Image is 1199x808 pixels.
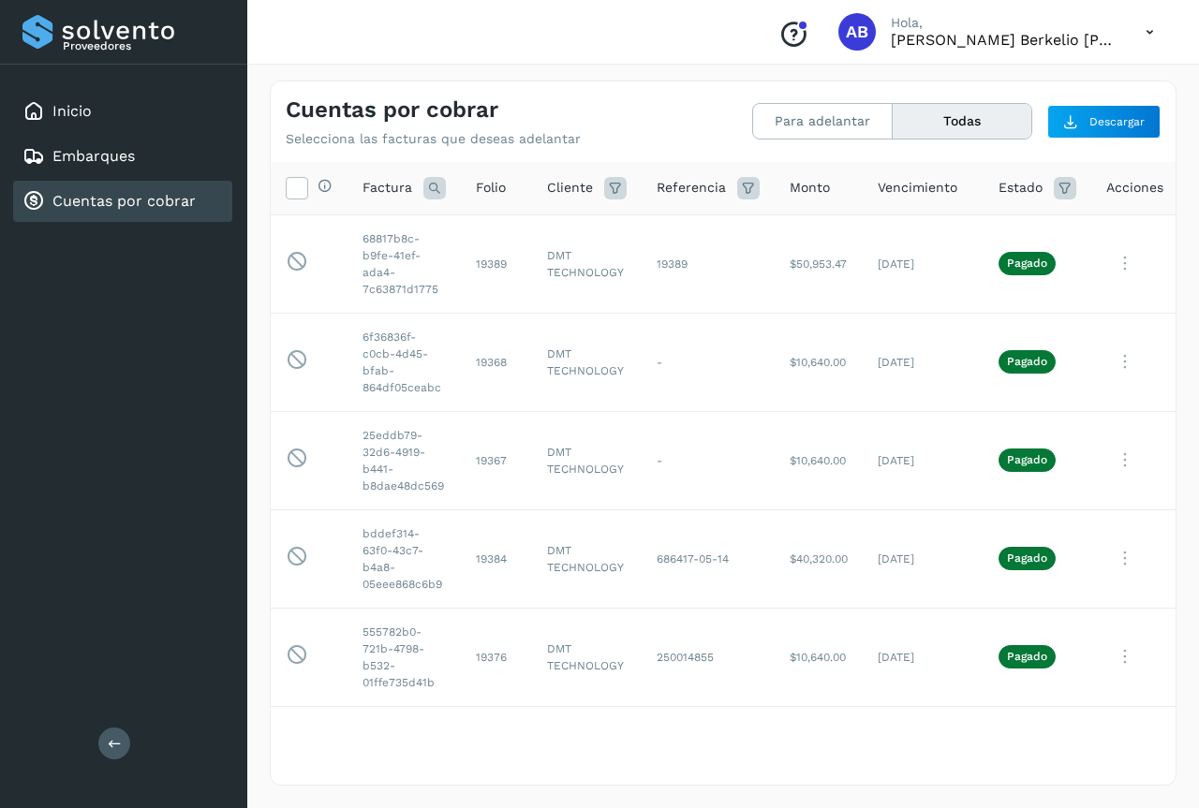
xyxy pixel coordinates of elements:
[642,509,775,608] td: 686417-05-14
[642,706,775,804] td: 250014805
[1047,105,1161,139] button: Descargar
[863,411,984,509] td: [DATE]
[1007,551,1047,565] p: Pagado
[52,147,135,165] a: Embarques
[13,91,232,132] div: Inicio
[461,214,532,313] td: 19389
[642,313,775,411] td: -
[775,411,863,509] td: $10,640.00
[1007,355,1047,368] p: Pagado
[52,192,196,210] a: Cuentas por cobrar
[775,608,863,706] td: $10,640.00
[476,178,506,198] span: Folio
[532,509,642,608] td: DMT TECHNOLOGY
[461,509,532,608] td: 19384
[348,411,461,509] td: 25eddb79-32d6-4919-b441-b8dae48dc569
[1007,650,1047,663] p: Pagado
[775,214,863,313] td: $50,953.47
[461,608,532,706] td: 19376
[348,706,461,804] td: 94ec05d5-08b5-4697-9b0b-1fcfc72492a6
[461,411,532,509] td: 19367
[863,608,984,706] td: [DATE]
[363,178,412,198] span: Factura
[1089,113,1145,130] span: Descargar
[63,39,225,52] p: Proveedores
[1007,453,1047,466] p: Pagado
[863,706,984,804] td: [DATE]
[999,178,1043,198] span: Estado
[461,313,532,411] td: 19368
[863,214,984,313] td: [DATE]
[1106,178,1163,198] span: Acciones
[657,178,726,198] span: Referencia
[286,96,498,124] h4: Cuentas por cobrar
[286,131,581,147] p: Selecciona las facturas que deseas adelantar
[532,608,642,706] td: DMT TECHNOLOGY
[891,15,1116,31] p: Hola,
[642,411,775,509] td: -
[348,509,461,608] td: bddef314-63f0-43c7-b4a8-05eee868c6b9
[775,509,863,608] td: $40,320.00
[348,608,461,706] td: 555782b0-721b-4798-b532-01ffe735d41b
[642,214,775,313] td: 19389
[1007,257,1047,270] p: Pagado
[461,706,532,804] td: 19371
[532,313,642,411] td: DMT TECHNOLOGY
[893,104,1031,139] button: Todas
[863,509,984,608] td: [DATE]
[863,313,984,411] td: [DATE]
[891,31,1116,49] p: Arturo Berkelio Martinez Hernández
[532,214,642,313] td: DMT TECHNOLOGY
[547,178,593,198] span: Cliente
[878,178,957,198] span: Vencimiento
[775,313,863,411] td: $10,640.00
[775,706,863,804] td: $10,640.00
[348,313,461,411] td: 6f36836f-c0cb-4d45-bfab-864df05ceabc
[13,136,232,177] div: Embarques
[348,214,461,313] td: 68817b8c-b9fe-41ef-ada4-7c63871d1775
[532,411,642,509] td: DMT TECHNOLOGY
[642,608,775,706] td: 250014855
[753,104,893,139] button: Para adelantar
[13,181,232,222] div: Cuentas por cobrar
[790,178,830,198] span: Monto
[532,706,642,804] td: DMT TECHNOLOGY
[52,102,92,120] a: Inicio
